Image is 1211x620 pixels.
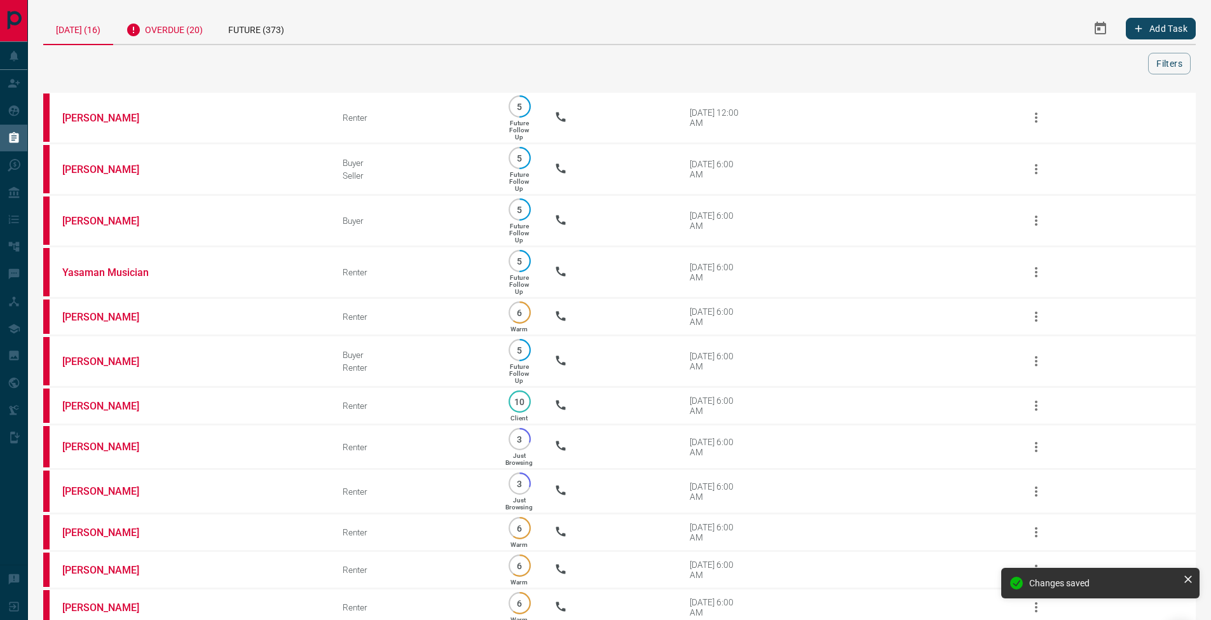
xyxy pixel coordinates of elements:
[515,434,524,444] p: 3
[690,107,744,128] div: [DATE] 12:00 AM
[343,602,484,612] div: Renter
[43,196,50,245] div: property.ca
[343,170,484,181] div: Seller
[1126,18,1196,39] button: Add Task
[62,527,158,539] a: [PERSON_NAME]
[690,560,744,580] div: [DATE] 6:00 AM
[515,397,524,406] p: 10
[343,113,484,123] div: Renter
[62,215,158,227] a: [PERSON_NAME]
[690,396,744,416] div: [DATE] 6:00 AM
[62,485,158,497] a: [PERSON_NAME]
[1085,13,1116,44] button: Select Date Range
[690,437,744,457] div: [DATE] 6:00 AM
[113,13,216,44] div: Overdue (20)
[690,262,744,282] div: [DATE] 6:00 AM
[62,266,158,279] a: Yasaman Musician
[515,102,524,111] p: 5
[43,515,50,549] div: property.ca
[1029,578,1178,588] div: Changes saved
[343,158,484,168] div: Buyer
[690,159,744,179] div: [DATE] 6:00 AM
[62,400,158,412] a: [PERSON_NAME]
[509,274,529,295] p: Future Follow Up
[690,307,744,327] div: [DATE] 6:00 AM
[690,351,744,371] div: [DATE] 6:00 AM
[510,415,528,422] p: Client
[509,171,529,192] p: Future Follow Up
[505,452,533,466] p: Just Browsing
[515,345,524,355] p: 5
[690,522,744,542] div: [DATE] 6:00 AM
[515,205,524,214] p: 5
[505,497,533,511] p: Just Browsing
[62,564,158,576] a: [PERSON_NAME]
[62,602,158,614] a: [PERSON_NAME]
[43,389,50,423] div: property.ca
[510,541,528,548] p: Warm
[690,210,744,231] div: [DATE] 6:00 AM
[343,565,484,575] div: Renter
[343,442,484,452] div: Renter
[515,479,524,488] p: 3
[1148,53,1191,74] button: Filters
[509,223,529,244] p: Future Follow Up
[515,523,524,533] p: 6
[62,311,158,323] a: [PERSON_NAME]
[343,267,484,277] div: Renter
[515,153,524,163] p: 5
[690,597,744,617] div: [DATE] 6:00 AM
[690,481,744,502] div: [DATE] 6:00 AM
[515,598,524,608] p: 6
[515,561,524,570] p: 6
[343,527,484,537] div: Renter
[43,248,50,296] div: property.ca
[43,426,50,467] div: property.ca
[343,401,484,411] div: Renter
[510,326,528,333] p: Warm
[343,362,484,373] div: Renter
[216,13,297,44] div: Future (373)
[62,355,158,368] a: [PERSON_NAME]
[510,579,528,586] p: Warm
[343,312,484,322] div: Renter
[43,145,50,193] div: property.ca
[43,93,50,142] div: property.ca
[343,486,484,497] div: Renter
[62,163,158,176] a: [PERSON_NAME]
[343,216,484,226] div: Buyer
[43,471,50,512] div: property.ca
[509,120,529,141] p: Future Follow Up
[515,256,524,266] p: 5
[509,363,529,384] p: Future Follow Up
[62,112,158,124] a: [PERSON_NAME]
[43,553,50,587] div: property.ca
[343,350,484,360] div: Buyer
[43,300,50,334] div: property.ca
[43,13,113,45] div: [DATE] (16)
[43,337,50,385] div: property.ca
[515,308,524,317] p: 6
[62,441,158,453] a: [PERSON_NAME]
